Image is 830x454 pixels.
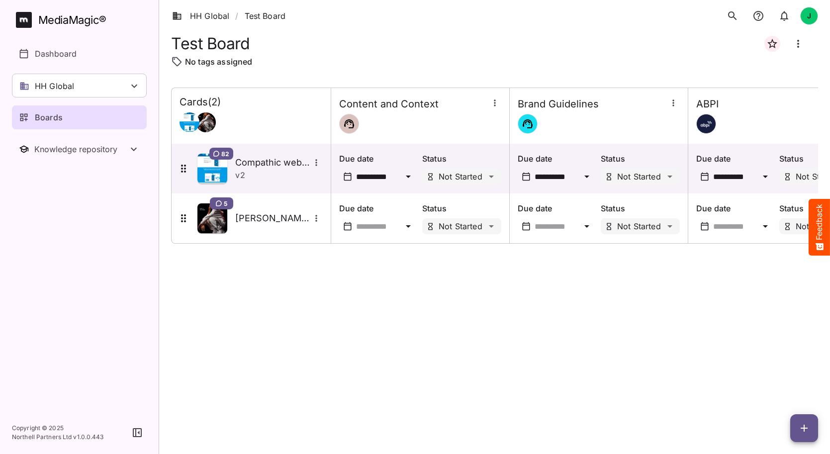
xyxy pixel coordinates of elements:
[339,153,418,165] p: Due date
[16,12,147,28] a: MediaMagic®
[235,212,310,224] h5: [PERSON_NAME] test
[723,6,742,26] button: search
[171,56,183,68] img: tag-outline.svg
[696,153,775,165] p: Due date
[12,433,104,442] p: Northell Partners Ltd v 1.0.0.443
[748,6,768,26] button: notifications
[518,202,597,214] p: Due date
[38,12,106,28] div: MediaMagic ®
[12,137,147,161] button: Toggle Knowledge repository
[180,96,221,108] h4: Cards ( 2 )
[185,56,252,68] p: No tags assigned
[774,6,794,26] button: notifications
[224,199,227,207] span: 5
[601,202,680,214] p: Status
[235,157,310,169] h5: Compathic website
[422,202,501,214] p: Status
[35,80,74,92] p: HH Global
[235,169,245,181] p: v 2
[221,150,229,158] span: 82
[617,173,661,181] p: Not Started
[809,199,830,256] button: Feedback
[696,98,719,110] h4: ABPI
[310,212,323,225] button: More options for Tate test
[34,144,128,154] div: Knowledge repository
[197,203,227,233] img: Asset Thumbnail
[518,153,597,165] p: Due date
[12,42,147,66] a: Dashboard
[35,48,77,60] p: Dashboard
[197,154,227,183] img: Asset Thumbnail
[422,153,501,165] p: Status
[171,34,250,53] h1: Test Board
[518,98,599,110] h4: Brand Guidelines
[172,10,229,22] a: HH Global
[35,111,63,123] p: Boards
[235,10,238,22] span: /
[800,7,818,25] div: J
[12,137,147,161] nav: Knowledge repository
[617,222,661,230] p: Not Started
[786,32,810,56] button: Board more options
[439,173,482,181] p: Not Started
[339,202,418,214] p: Due date
[12,424,104,433] p: Copyright © 2025
[696,202,775,214] p: Due date
[601,153,680,165] p: Status
[12,105,147,129] a: Boards
[339,98,439,110] h4: Content and Context
[310,156,323,169] button: More options for Compathic website
[439,222,482,230] p: Not Started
